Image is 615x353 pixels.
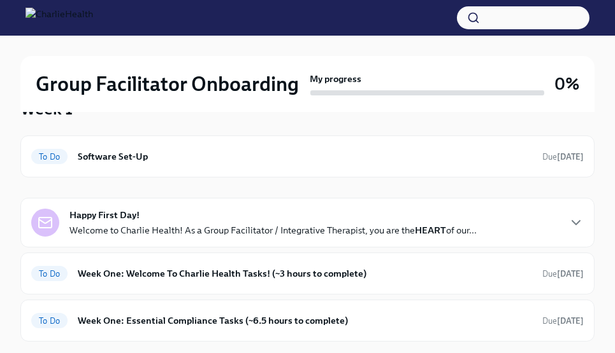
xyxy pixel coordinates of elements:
[557,316,584,326] strong: [DATE]
[542,315,584,327] span: August 25th, 2025 10:00
[69,209,140,221] strong: Happy First Day!
[31,263,584,284] a: To DoWeek One: Welcome To Charlie Health Tasks! (~3 hours to complete)Due[DATE]
[415,225,446,236] strong: HEART
[31,269,68,279] span: To Do
[36,71,299,97] h2: Group Facilitator Onboarding
[557,269,584,279] strong: [DATE]
[69,224,477,237] p: Welcome to Charlie Health! As a Group Facilitator / Integrative Therapist, you are the of our...
[557,152,584,162] strong: [DATE]
[31,316,68,326] span: To Do
[31,152,68,162] span: To Do
[78,266,532,280] h6: Week One: Welcome To Charlie Health Tasks! (~3 hours to complete)
[542,269,584,279] span: Due
[554,73,579,95] h3: 0%
[31,310,584,331] a: To DoWeek One: Essential Compliance Tasks (~6.5 hours to complete)Due[DATE]
[25,8,93,28] img: CharlieHealth
[542,316,584,326] span: Due
[78,314,532,328] h6: Week One: Essential Compliance Tasks (~6.5 hours to complete)
[542,152,584,162] span: Due
[542,268,584,280] span: August 25th, 2025 10:00
[542,151,584,163] span: August 19th, 2025 10:00
[78,149,532,163] h6: Software Set-Up
[31,146,584,167] a: To DoSoftware Set-UpDue[DATE]
[310,73,362,85] strong: My progress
